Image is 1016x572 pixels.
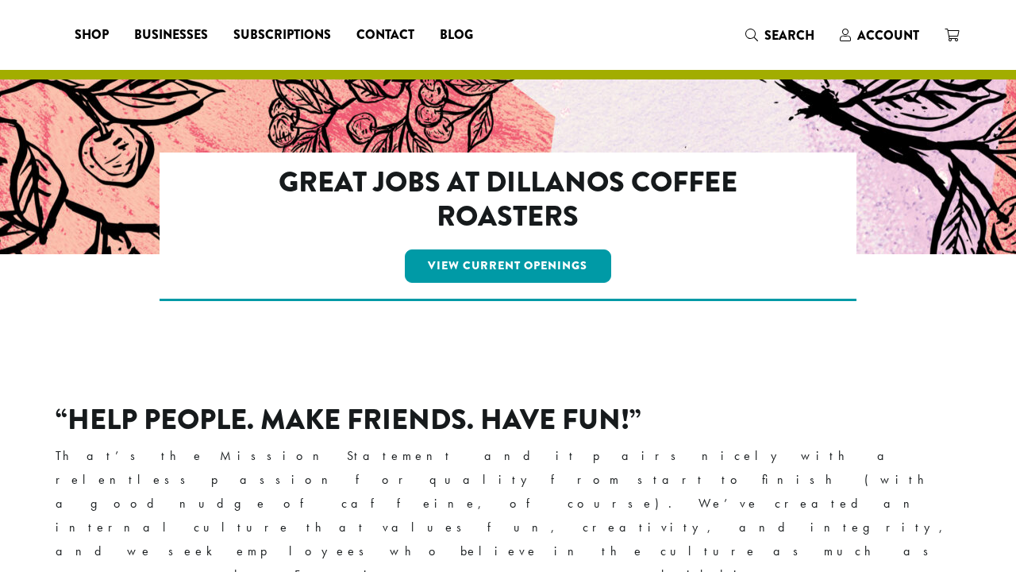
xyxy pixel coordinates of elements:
h2: “Help People. Make Friends. Have Fun!” [56,403,960,437]
a: View Current Openings [405,249,612,283]
span: Account [857,26,919,44]
span: Contact [356,25,414,45]
h2: Great Jobs at Dillanos Coffee Roasters [229,165,788,234]
span: Shop [75,25,109,45]
a: Search [733,22,827,48]
span: Businesses [134,25,208,45]
span: Search [764,26,814,44]
a: Shop [62,22,121,48]
span: Blog [440,25,473,45]
span: Subscriptions [233,25,331,45]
